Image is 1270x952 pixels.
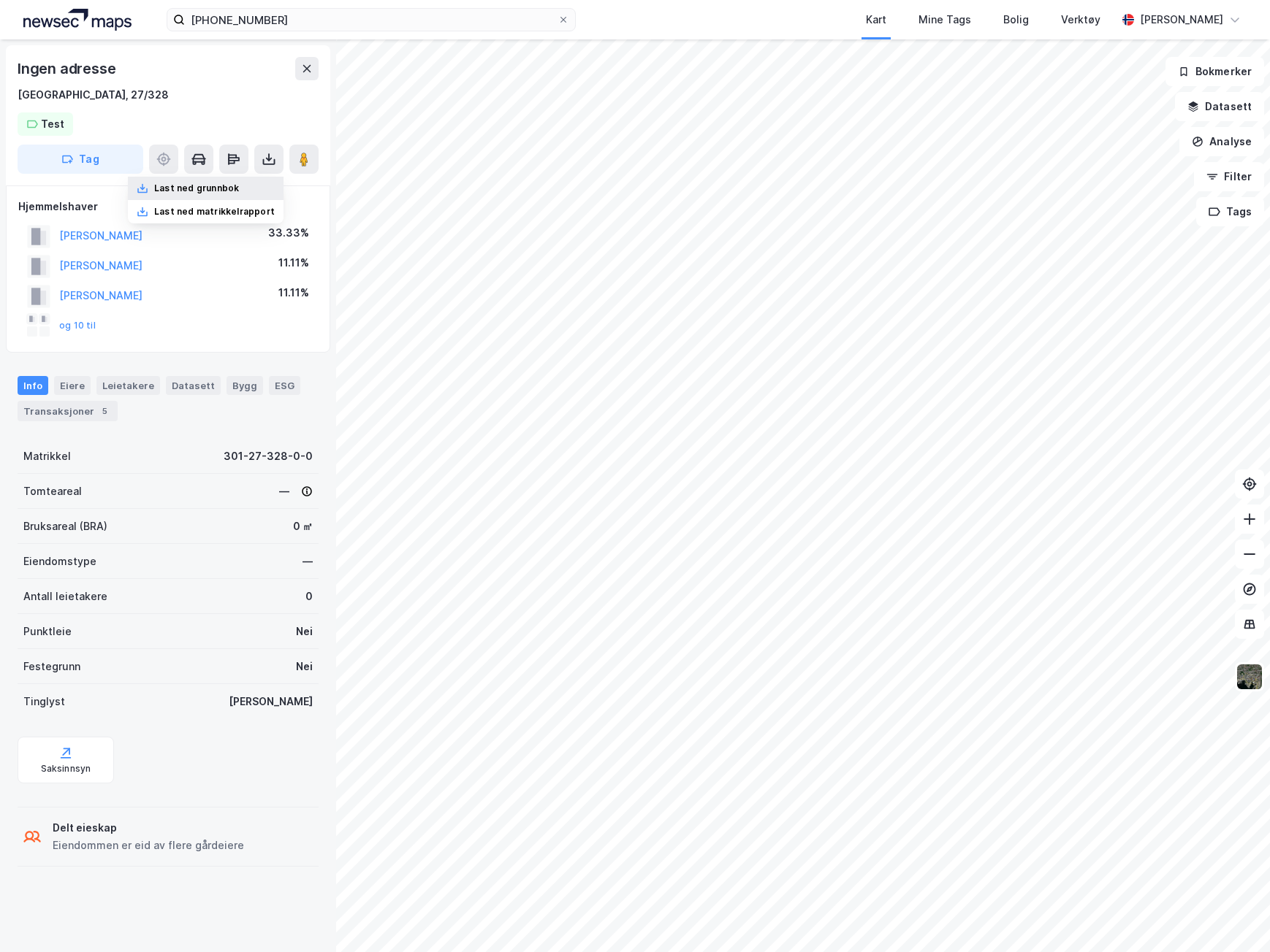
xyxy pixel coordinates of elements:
[54,376,91,395] div: Eiere
[23,518,107,535] div: Bruksareal (BRA)
[1197,882,1270,952] iframe: Chat Widget
[919,11,971,28] div: Mine Tags
[1197,882,1270,952] div: Kontrollprogram for chat
[23,553,96,570] div: Eiendomstype
[23,623,72,640] div: Punktleie
[268,224,309,242] div: 33.33%
[23,448,71,465] div: Matrikkel
[229,693,313,710] div: [PERSON_NAME]
[18,86,169,104] div: [GEOGRAPHIC_DATA], 27/328
[1236,663,1263,691] img: 9k=
[53,837,244,854] div: Eiendommen er eid av flere gårdeiere
[18,57,118,80] div: Ingen adresse
[53,819,244,837] div: Delt eieskap
[278,254,309,272] div: 11.11%
[1175,92,1264,121] button: Datasett
[41,115,64,133] div: Test
[18,145,143,174] button: Tag
[166,376,221,395] div: Datasett
[1196,197,1264,226] button: Tags
[296,623,313,640] div: Nei
[227,376,263,395] div: Bygg
[1061,11,1100,28] div: Verktøy
[18,401,118,421] div: Transaksjoner
[279,483,313,500] div: —
[185,9,558,31] input: Søk på adresse, matrikkel, gårdeiere, leietakere eller personer
[41,763,91,775] div: Saksinnsyn
[1140,11,1223,28] div: [PERSON_NAME]
[1166,57,1264,86] button: Bokmerker
[154,206,275,218] div: Last ned matrikkelrapport
[278,284,309,302] div: 11.11%
[23,9,132,31] img: logo.a4113a55bc3d86da70a041830d287a7e.svg
[18,198,318,215] div: Hjemmelshaver
[23,693,65,710] div: Tinglyst
[23,588,107,605] div: Antall leietakere
[154,183,239,194] div: Last ned grunnbok
[23,658,80,675] div: Festegrunn
[293,518,313,535] div: 0 ㎡
[269,376,300,395] div: ESG
[866,11,886,28] div: Kart
[18,376,48,395] div: Info
[305,588,313,605] div: 0
[96,376,160,395] div: Leietakere
[23,483,82,500] div: Tomteareal
[1179,127,1264,156] button: Analyse
[224,448,313,465] div: 301-27-328-0-0
[1194,162,1264,191] button: Filter
[97,404,112,418] div: 5
[303,553,313,570] div: —
[1003,11,1029,28] div: Bolig
[296,658,313,675] div: Nei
